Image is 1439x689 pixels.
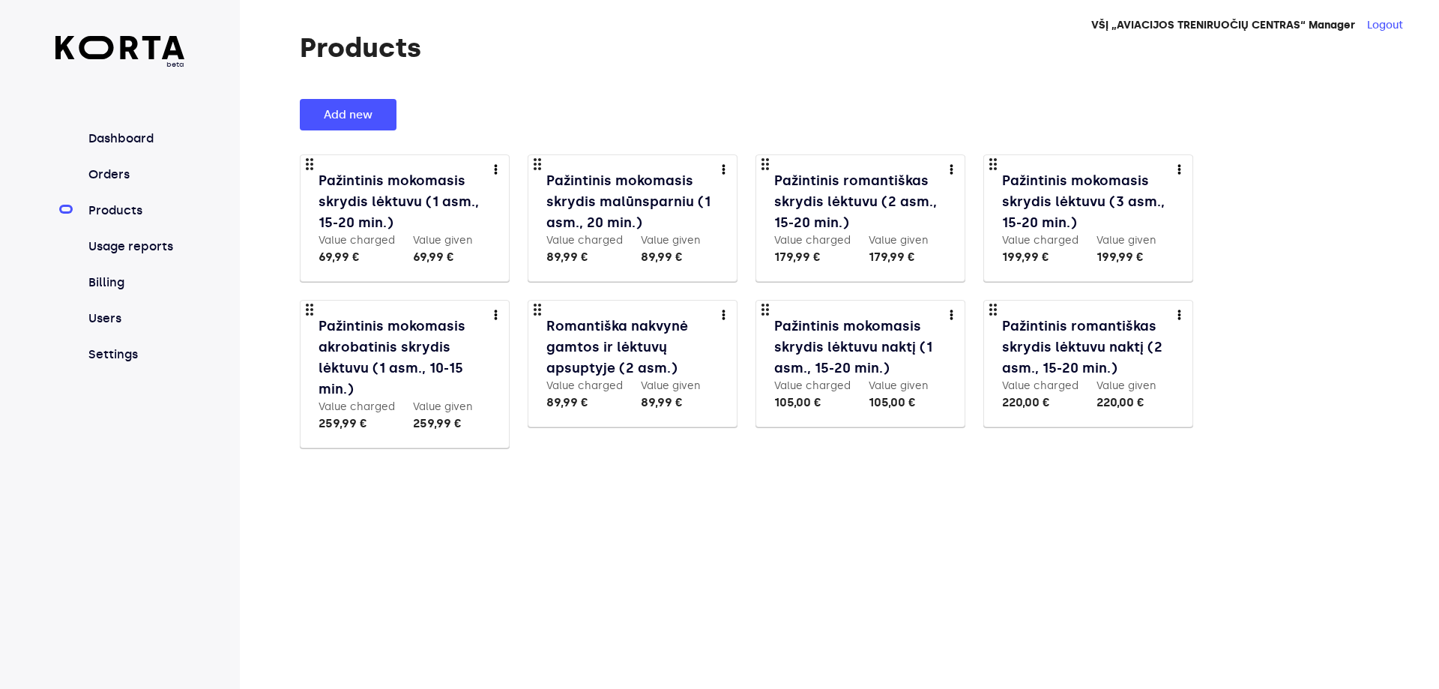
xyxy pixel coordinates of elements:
[1096,234,1156,247] label: Value given
[774,316,950,379] a: Pažintinis mokomasis skrydis lėktuvu naktį (1 asm., 15-20 min.)
[85,166,185,184] a: Orders
[413,415,473,433] div: 259,99 €
[774,379,851,392] label: Value charged
[710,301,737,328] button: more
[494,310,498,319] img: more
[319,170,494,233] a: Pažintinis mokomasis skrydis lėktuvu (1 asm., 15-20 min.)
[319,415,395,433] div: 259,99 €
[722,310,725,319] img: more
[1091,19,1355,31] strong: VŠĮ „AVIACIJOS TRENIRUOČIŲ CENTRAS“ Manager
[869,248,929,266] div: 179,99 €
[300,106,406,119] a: Add new
[756,155,774,173] span: drag_indicator
[1002,394,1079,412] div: 220,00 €
[774,248,851,266] div: 179,99 €
[722,164,725,174] img: more
[85,130,185,148] a: Dashboard
[413,248,473,266] div: 69,99 €
[528,301,546,319] span: drag_indicator
[528,155,546,173] span: drag_indicator
[938,155,965,182] button: more
[1002,316,1177,379] a: Pažintinis romantiškas skrydis lėktuvu naktį (2 asm., 15-20 min.)
[869,234,929,247] label: Value given
[774,170,950,233] a: Pažintinis romantiškas skrydis lėktuvu (2 asm., 15-20 min.)
[1002,248,1079,266] div: 199,99 €
[482,301,509,328] button: more
[319,234,395,247] label: Value charged
[710,155,737,182] button: more
[55,59,185,70] span: beta
[1096,394,1156,412] div: 220,00 €
[546,170,722,233] a: Pažintinis mokomasis skrydis malūnsparniu (1 asm., 20 min.)
[1002,379,1079,392] label: Value charged
[546,234,623,247] label: Value charged
[1002,234,1079,247] label: Value charged
[984,301,1002,319] span: drag_indicator
[1177,164,1181,174] img: more
[1096,248,1156,266] div: 199,99 €
[85,346,185,364] a: Settings
[950,164,953,174] img: more
[85,202,185,220] a: Products
[301,301,319,319] span: drag_indicator
[1165,155,1192,182] button: more
[494,164,498,174] img: more
[300,33,1376,63] h1: Products
[1177,310,1181,319] img: more
[938,301,965,328] button: more
[869,379,929,392] label: Value given
[319,248,395,266] div: 69,99 €
[301,155,319,173] span: drag_indicator
[413,234,473,247] label: Value given
[641,248,701,266] div: 89,99 €
[984,155,1002,173] span: drag_indicator
[950,310,953,319] img: more
[641,379,701,392] label: Value given
[482,155,509,182] button: more
[1096,379,1156,392] label: Value given
[1165,301,1192,328] button: more
[756,301,774,319] span: drag_indicator
[641,394,701,412] div: 89,99 €
[774,234,851,247] label: Value charged
[1367,18,1403,33] button: Logout
[300,99,396,130] button: Add new
[85,310,185,328] a: Users
[85,238,185,256] a: Usage reports
[546,379,623,392] label: Value charged
[324,105,372,124] span: Add new
[1002,170,1177,233] a: Pažintinis mokomasis skrydis lėktuvu (3 asm., 15-20 min.)
[641,234,701,247] label: Value given
[55,36,185,59] img: Korta
[546,248,623,266] div: 89,99 €
[546,316,722,379] a: Romantiška nakvynė gamtos ir lėktuvų apsuptyje (2 asm.)
[774,394,851,412] div: 105,00 €
[55,36,185,70] a: beta
[546,394,623,412] div: 89,99 €
[319,316,494,400] a: Pažintinis mokomasis akrobatinis skrydis lėktuvu (1 asm., 10-15 min.)
[869,394,929,412] div: 105,00 €
[413,400,473,413] label: Value given
[319,400,395,413] label: Value charged
[85,274,185,292] a: Billing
